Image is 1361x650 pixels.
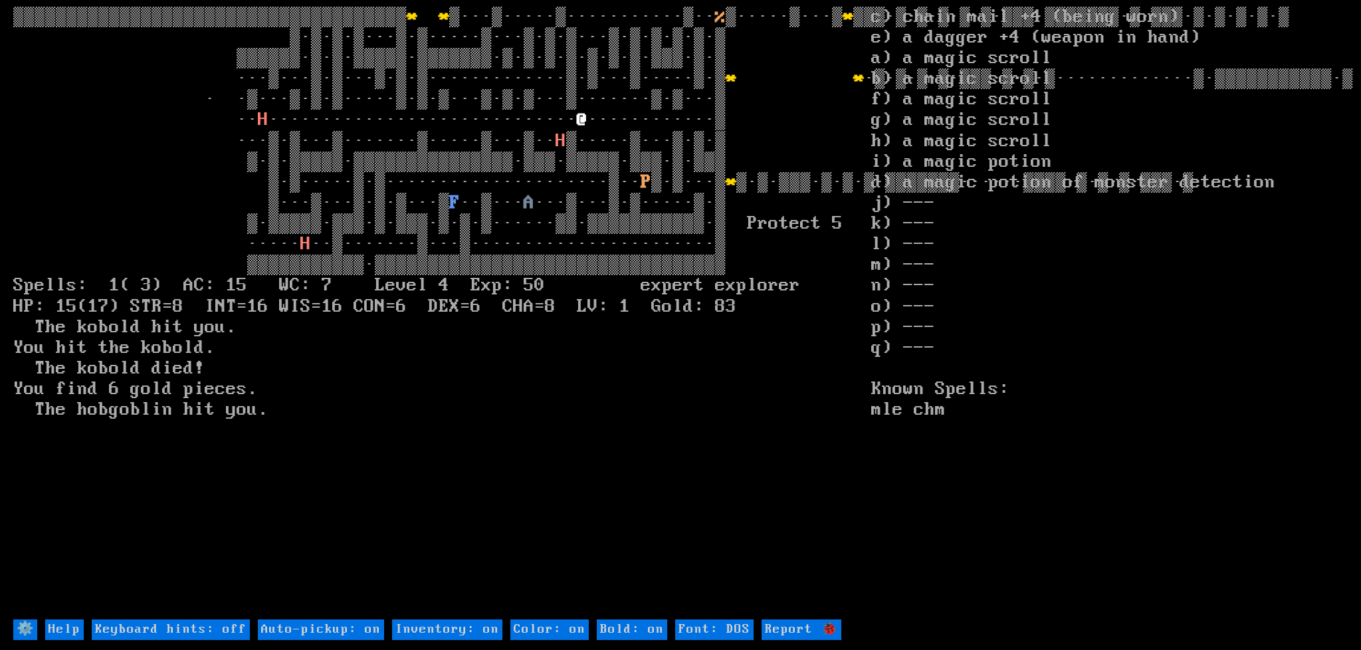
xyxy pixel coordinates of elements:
[762,619,841,640] input: Report 🐞
[300,233,311,255] font: H
[871,7,1348,617] stats: c) chain mail +4 (being worn) e) a dagger +4 (weapon in hand) a) a magic scroll b) a magic scroll...
[392,619,502,640] input: Inventory: on
[13,7,871,617] larn: ▒▒▒▒▒▒▒▒▒▒▒▒▒▒▒▒▒▒▒▒▒▒▒▒▒▒▒▒▒▒▒▒▒▒▒▒▒ ▒···▒·····▒···········▒·· ▒·····▒···▒ ▒▒▒·▒·▒·▒·▒·▒·▒▒▒·▒▒▒...
[556,130,566,152] font: H
[577,109,587,130] font: @
[597,619,667,640] input: Bold: on
[92,619,250,640] input: Keyboard hints: off
[449,192,460,213] font: F
[524,192,534,213] font: A
[510,619,589,640] input: Color: on
[258,619,384,640] input: Auto-pickup: on
[45,619,84,640] input: Help
[258,109,268,130] font: H
[715,6,726,27] font: %
[675,619,754,640] input: Font: DOS
[13,619,37,640] input: ⚙️
[641,171,651,193] font: P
